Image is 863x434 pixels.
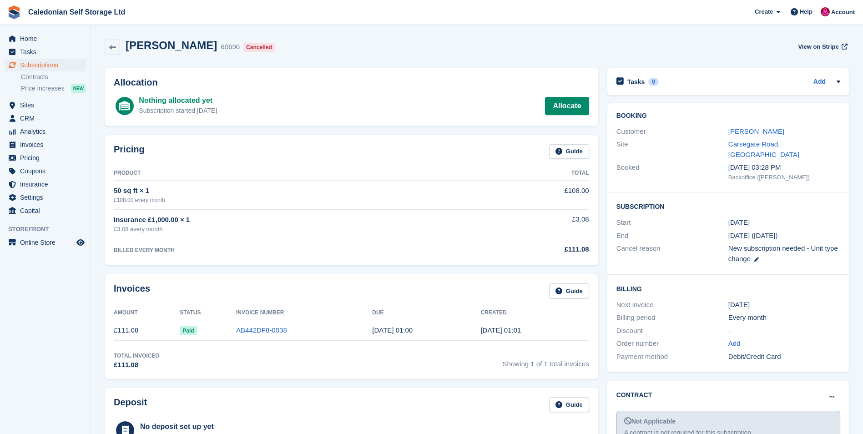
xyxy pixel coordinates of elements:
[114,225,473,234] div: £3.08 every month
[616,326,728,336] div: Discount
[648,78,659,86] div: 0
[180,306,236,320] th: Status
[372,326,413,334] time: 2024-12-02 01:00:00 UTC
[180,326,197,335] span: Paid
[114,77,589,88] h2: Allocation
[372,306,480,320] th: Due
[243,43,275,52] div: Cancelled
[728,173,840,182] div: Backoffice ([PERSON_NAME])
[114,215,473,225] div: Insurance £1,000.00 × 1
[5,59,86,71] a: menu
[5,112,86,125] a: menu
[616,390,652,400] h2: Contract
[5,151,86,164] a: menu
[728,244,838,262] span: New subscription needed - Unit type change
[20,204,75,217] span: Capital
[616,217,728,228] div: Start
[114,166,473,181] th: Product
[114,144,145,159] h2: Pricing
[114,283,150,298] h2: Invoices
[5,32,86,45] a: menu
[616,126,728,137] div: Customer
[20,32,75,45] span: Home
[728,300,840,310] div: [DATE]
[5,204,86,217] a: menu
[114,360,159,370] div: £111.08
[549,144,589,159] a: Guide
[25,5,129,20] a: Caledonian Self Storage Ltd
[728,217,750,228] time: 2024-12-01 01:00:00 UTC
[813,77,826,87] a: Add
[5,45,86,58] a: menu
[480,326,521,334] time: 2024-12-01 01:01:04 UTC
[221,42,240,52] div: 60690
[114,196,473,204] div: £108.00 every month
[798,42,838,51] span: View on Stripe
[21,73,86,81] a: Contracts
[480,306,589,320] th: Created
[114,246,473,254] div: BILLED EVERY MONTH
[5,178,86,191] a: menu
[616,338,728,349] div: Order number
[545,97,589,115] a: Allocate
[114,397,147,412] h2: Deposit
[616,284,840,293] h2: Billing
[616,139,728,160] div: Site
[71,84,86,93] div: NEW
[616,162,728,182] div: Booked
[549,397,589,412] a: Guide
[21,83,86,93] a: Price increases NEW
[139,106,217,116] div: Subscription started [DATE]
[794,39,849,54] a: View on Stripe
[114,186,473,196] div: 50 sq ft × 1
[20,138,75,151] span: Invoices
[20,125,75,138] span: Analytics
[624,417,833,426] div: Not Applicable
[236,306,372,320] th: Invoice Number
[728,127,784,135] a: [PERSON_NAME]
[114,320,180,341] td: £111.08
[5,125,86,138] a: menu
[20,59,75,71] span: Subscriptions
[20,191,75,204] span: Settings
[114,306,180,320] th: Amount
[20,99,75,111] span: Sites
[20,151,75,164] span: Pricing
[728,338,741,349] a: Add
[800,7,813,16] span: Help
[75,237,86,248] a: Preview store
[616,231,728,241] div: End
[728,140,799,158] a: Carsegate Road, [GEOGRAPHIC_DATA]
[503,352,589,370] span: Showing 1 of 1 total invoices
[473,166,589,181] th: Total
[728,313,840,323] div: Every month
[616,202,840,211] h2: Subscription
[5,236,86,249] a: menu
[473,181,589,209] td: £108.00
[20,178,75,191] span: Insurance
[5,165,86,177] a: menu
[140,421,328,432] div: No deposit set up yet
[21,84,65,93] span: Price increases
[616,352,728,362] div: Payment method
[728,232,778,239] span: [DATE] ([DATE])
[20,165,75,177] span: Coupons
[728,326,840,336] div: -
[755,7,773,16] span: Create
[8,225,91,234] span: Storefront
[5,99,86,111] a: menu
[616,313,728,323] div: Billing period
[473,209,589,239] td: £3.08
[616,300,728,310] div: Next invoice
[236,326,287,334] a: AB442DF8-0038
[728,162,840,173] div: [DATE] 03:28 PM
[821,7,830,16] img: Donald Mathieson
[114,352,159,360] div: Total Invoiced
[616,243,728,264] div: Cancel reason
[20,112,75,125] span: CRM
[473,244,589,255] div: £111.08
[627,78,645,86] h2: Tasks
[5,138,86,151] a: menu
[549,283,589,298] a: Guide
[7,5,21,19] img: stora-icon-8386f47178a22dfd0bd8f6a31ec36ba5ce8667c1dd55bd0f319d3a0aa187defe.svg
